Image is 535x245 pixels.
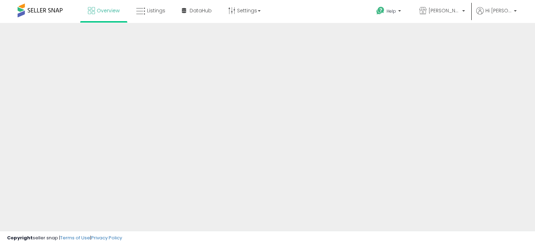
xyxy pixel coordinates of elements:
span: [PERSON_NAME] [428,7,460,14]
div: seller snap | | [7,235,122,241]
span: DataHub [190,7,212,14]
a: Hi [PERSON_NAME] [476,7,517,23]
span: Listings [147,7,165,14]
span: Help [387,8,396,14]
a: Privacy Policy [91,234,122,241]
strong: Copyright [7,234,33,241]
a: Help [371,1,408,23]
i: Get Help [376,6,385,15]
a: Terms of Use [60,234,90,241]
span: Hi [PERSON_NAME] [485,7,512,14]
span: Overview [97,7,120,14]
